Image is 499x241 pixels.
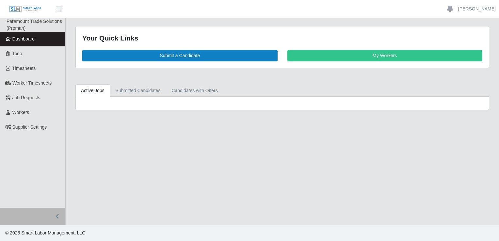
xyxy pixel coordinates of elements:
div: Your Quick Links [82,33,482,43]
span: Paramount Trade Solutions (Proman) [7,19,62,31]
a: My Workers [287,50,483,61]
a: Submit a Candidate [82,50,278,61]
img: SLM Logo [9,6,42,13]
span: Todo [12,51,22,56]
span: Timesheets [12,66,36,71]
span: Job Requests [12,95,40,100]
a: Candidates with Offers [166,84,223,97]
a: Submitted Candidates [110,84,166,97]
span: Dashboard [12,36,35,41]
a: Active Jobs [75,84,110,97]
span: Supplier Settings [12,124,47,130]
span: Workers [12,110,29,115]
span: © 2025 Smart Labor Management, LLC [5,230,85,235]
span: Worker Timesheets [12,80,52,86]
a: [PERSON_NAME] [458,6,496,12]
